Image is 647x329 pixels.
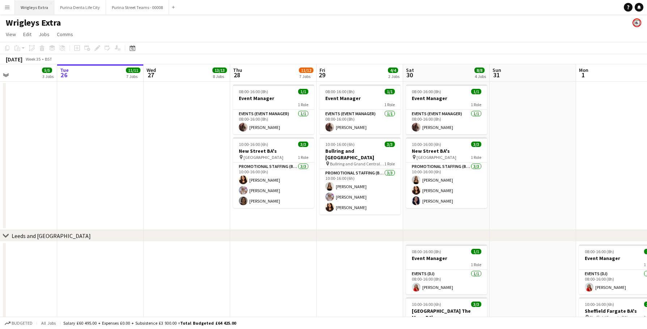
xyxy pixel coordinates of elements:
[126,74,140,79] div: 7 Jobs
[492,67,501,73] span: Sun
[385,89,395,94] span: 1/1
[15,0,54,14] button: Wrigleys Extra
[406,67,414,73] span: Sat
[6,17,61,28] h1: Wrigleys Extra
[233,163,314,208] app-card-role: Promotional Staffing (Brand Ambassadors)3/310:00-16:00 (6h)[PERSON_NAME][PERSON_NAME][PERSON_NAME]
[388,74,399,79] div: 2 Jobs
[298,155,308,160] span: 1 Role
[325,89,355,94] span: 08:00-16:00 (8h)
[213,74,227,79] div: 8 Jobs
[471,155,481,160] span: 1 Role
[233,110,314,134] app-card-role: Events (Event Manager)1/108:00-16:00 (8h)[PERSON_NAME]
[299,74,313,79] div: 7 Jobs
[3,30,19,39] a: View
[406,95,487,101] h3: Event Manager
[180,320,236,326] span: Total Budgeted £64 425.00
[298,142,308,147] span: 3/3
[299,68,313,73] span: 11/12
[475,74,486,79] div: 4 Jobs
[412,302,441,307] span: 10:00-16:00 (6h)
[40,320,57,326] span: All jobs
[233,85,314,134] app-job-card: 08:00-16:00 (8h)1/1Event Manager1 RoleEvents (Event Manager)1/108:00-16:00 (8h)[PERSON_NAME]
[384,102,395,107] span: 1 Role
[471,102,481,107] span: 1 Role
[491,71,501,79] span: 31
[406,270,487,294] app-card-role: Events (DJ)1/108:00-16:00 (8h)[PERSON_NAME]
[589,315,629,320] span: Sheffield Fargate BA's
[585,302,614,307] span: 10:00-16:00 (6h)
[239,89,268,94] span: 08:00-16:00 (8h)
[405,71,414,79] span: 30
[406,163,487,208] app-card-role: Promotional Staffing (Brand Ambassadors)3/310:00-16:00 (6h)[PERSON_NAME][PERSON_NAME][PERSON_NAME]
[54,30,76,39] a: Comms
[471,302,481,307] span: 3/3
[406,148,487,154] h3: New Street BA's
[412,142,441,147] span: 10:00-16:00 (6h)
[579,67,588,73] span: Mon
[106,0,169,14] button: Purina Street Teams - 00008
[4,319,34,327] button: Budgeted
[57,31,73,38] span: Comms
[406,244,487,294] app-job-card: 08:00-16:00 (8h)1/1Event Manager1 RoleEvents (DJ)1/108:00-16:00 (8h)[PERSON_NAME]
[320,85,401,134] app-job-card: 08:00-16:00 (8h)1/1Event Manager1 RoleEvents (Event Manager)1/108:00-16:00 (8h)[PERSON_NAME]
[233,148,314,154] h3: New Street BA's
[6,31,16,38] span: View
[406,110,487,134] app-card-role: Events (Event Manager)1/108:00-16:00 (8h)[PERSON_NAME]
[471,262,481,267] span: 1 Role
[45,56,52,62] div: BST
[233,67,242,73] span: Thu
[126,68,140,73] span: 11/11
[320,169,401,215] app-card-role: Promotional Staffing (Brand Ambassadors)3/310:00-16:00 (6h)[PERSON_NAME][PERSON_NAME][PERSON_NAME]
[24,56,42,62] span: Week 35
[232,71,242,79] span: 28
[585,249,614,254] span: 08:00-16:00 (8h)
[20,30,34,39] a: Edit
[42,74,54,79] div: 3 Jobs
[12,321,33,326] span: Budgeted
[471,142,481,147] span: 3/3
[233,95,314,101] h3: Event Manager
[388,68,398,73] span: 4/4
[406,137,487,208] app-job-card: 10:00-16:00 (6h)3/3New Street BA's [GEOGRAPHIC_DATA]1 RolePromotional Staffing (Brand Ambassadors...
[298,89,308,94] span: 1/1
[54,0,106,14] button: Purina Denta Life City
[320,148,401,161] h3: Bullring and [GEOGRAPHIC_DATA]
[330,161,384,166] span: Bullring and Grand Central BA's
[406,308,487,321] h3: [GEOGRAPHIC_DATA] The Moor BA's
[6,56,22,63] div: [DATE]
[406,85,487,134] app-job-card: 08:00-16:00 (8h)1/1Event Manager1 RoleEvents (Event Manager)1/108:00-16:00 (8h)[PERSON_NAME]
[320,137,401,215] app-job-card: 10:00-16:00 (6h)3/3Bullring and [GEOGRAPHIC_DATA] Bullring and Grand Central BA's1 RolePromotiona...
[406,255,487,261] h3: Event Manager
[385,142,395,147] span: 3/3
[60,67,69,73] span: Tue
[318,71,325,79] span: 29
[42,68,52,73] span: 5/5
[471,89,481,94] span: 1/1
[39,31,50,38] span: Jobs
[633,18,641,27] app-user-avatar: Bounce Activations Ltd
[145,71,156,79] span: 27
[578,71,588,79] span: 1
[23,31,31,38] span: Edit
[320,110,401,134] app-card-role: Events (Event Manager)1/108:00-16:00 (8h)[PERSON_NAME]
[298,102,308,107] span: 1 Role
[212,68,227,73] span: 13/13
[325,142,355,147] span: 10:00-16:00 (6h)
[412,249,441,254] span: 08:00-16:00 (8h)
[471,249,481,254] span: 1/1
[36,30,52,39] a: Jobs
[474,68,485,73] span: 8/8
[63,320,236,326] div: Salary £60 495.00 + Expenses £0.00 + Subsistence £3 930.00 =
[320,95,401,101] h3: Event Manager
[384,161,395,166] span: 1 Role
[233,137,314,208] app-job-card: 10:00-16:00 (6h)3/3New Street BA's [GEOGRAPHIC_DATA]1 RolePromotional Staffing (Brand Ambassadors...
[244,155,283,160] span: [GEOGRAPHIC_DATA]
[59,71,69,79] span: 26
